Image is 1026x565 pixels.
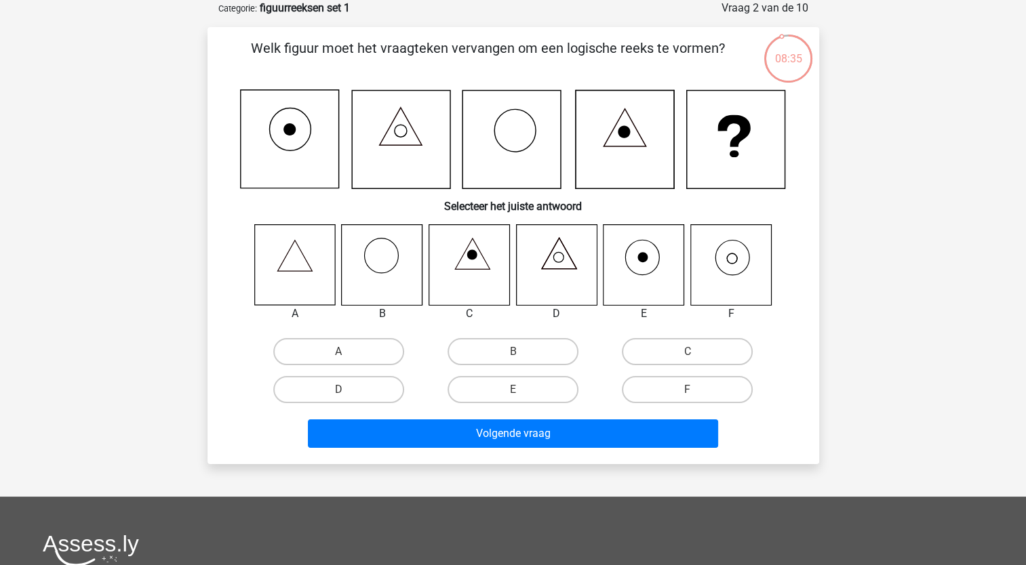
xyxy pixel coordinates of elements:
[763,33,814,67] div: 08:35
[229,38,747,79] p: Welk figuur moet het vraagteken vervangen om een logische reeks te vormen?
[448,376,578,403] label: E
[273,376,404,403] label: D
[506,306,608,322] div: D
[448,338,578,365] label: B
[331,306,433,322] div: B
[593,306,695,322] div: E
[260,1,350,14] strong: figuurreeksen set 1
[308,419,718,448] button: Volgende vraag
[218,3,257,14] small: Categorie:
[622,376,753,403] label: F
[418,306,521,322] div: C
[273,338,404,365] label: A
[680,306,783,322] div: F
[229,189,797,213] h6: Selecteer het juiste antwoord
[622,338,753,365] label: C
[244,306,347,322] div: A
